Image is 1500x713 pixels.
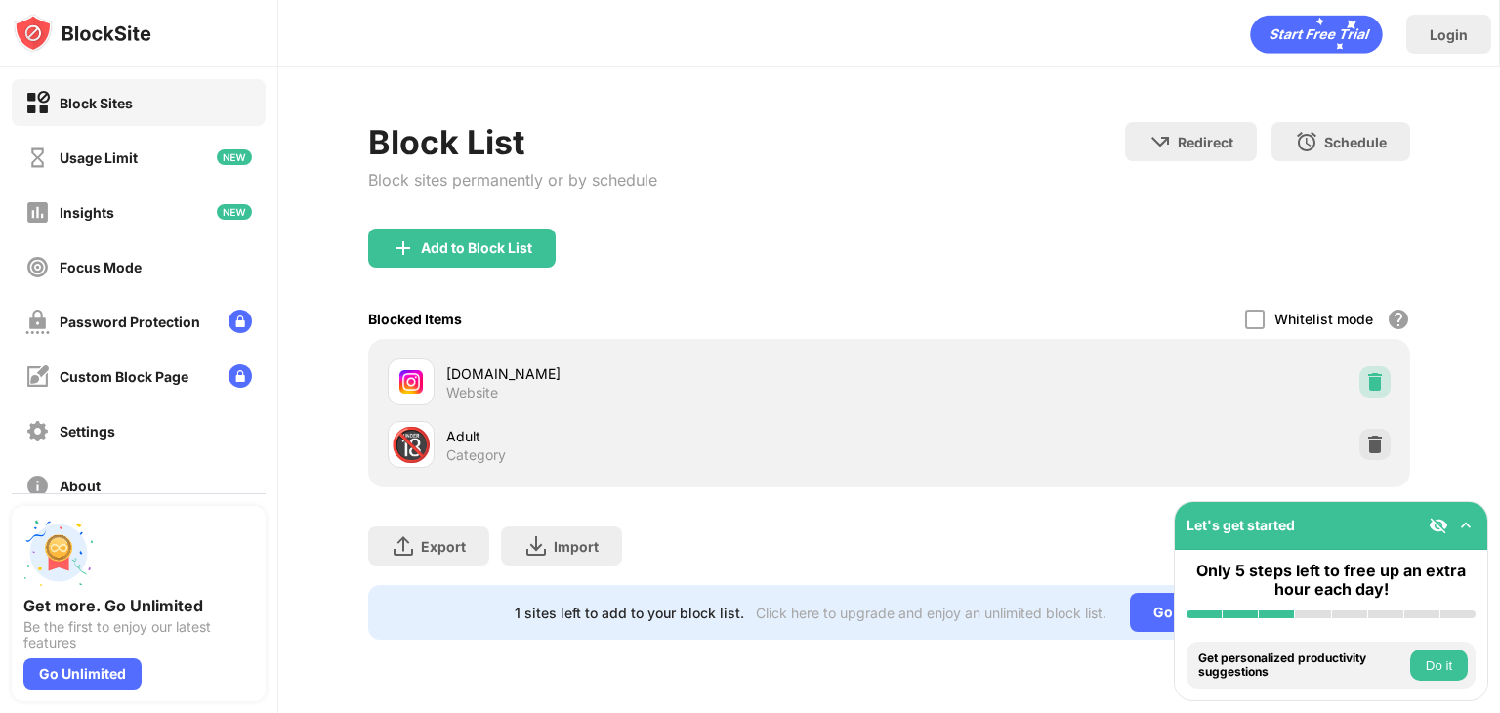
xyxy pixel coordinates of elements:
div: 🔞 [391,425,432,465]
div: Add to Block List [421,240,532,256]
div: Be the first to enjoy our latest features [23,619,254,650]
div: Settings [60,423,115,440]
div: Password Protection [60,314,200,330]
img: about-off.svg [25,474,50,498]
div: Schedule [1324,134,1387,150]
div: Export [421,538,466,555]
img: block-on.svg [25,91,50,115]
button: Do it [1410,650,1468,681]
div: Go Unlimited [23,658,142,690]
div: [DOMAIN_NAME] [446,363,889,384]
img: favicons [399,370,423,394]
div: Let's get started [1187,517,1295,533]
img: push-unlimited.svg [23,518,94,588]
img: insights-off.svg [25,200,50,225]
div: Insights [60,204,114,221]
div: Blocked Items [368,311,462,327]
div: Click here to upgrade and enjoy an unlimited block list. [756,605,1106,621]
img: time-usage-off.svg [25,146,50,170]
img: settings-off.svg [25,419,50,443]
div: 1 sites left to add to your block list. [515,605,744,621]
img: password-protection-off.svg [25,310,50,334]
div: animation [1250,15,1383,54]
img: focus-off.svg [25,255,50,279]
div: Go Unlimited [1130,593,1264,632]
div: Website [446,384,498,401]
img: logo-blocksite.svg [14,14,151,53]
div: Import [554,538,599,555]
div: Block Sites [60,95,133,111]
img: lock-menu.svg [229,364,252,388]
div: Custom Block Page [60,368,188,385]
img: new-icon.svg [217,149,252,165]
img: customize-block-page-off.svg [25,364,50,389]
img: omni-setup-toggle.svg [1456,516,1476,535]
img: lock-menu.svg [229,310,252,333]
div: Whitelist mode [1274,311,1373,327]
div: Get more. Go Unlimited [23,596,254,615]
div: Block sites permanently or by schedule [368,170,657,189]
div: Usage Limit [60,149,138,166]
div: Adult [446,426,889,446]
div: Redirect [1178,134,1233,150]
div: About [60,478,101,494]
div: Category [446,446,506,464]
img: new-icon.svg [217,204,252,220]
div: Block List [368,122,657,162]
div: Focus Mode [60,259,142,275]
div: Only 5 steps left to free up an extra hour each day! [1187,562,1476,599]
div: Get personalized productivity suggestions [1198,651,1405,680]
div: Login [1430,26,1468,43]
img: eye-not-visible.svg [1429,516,1448,535]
